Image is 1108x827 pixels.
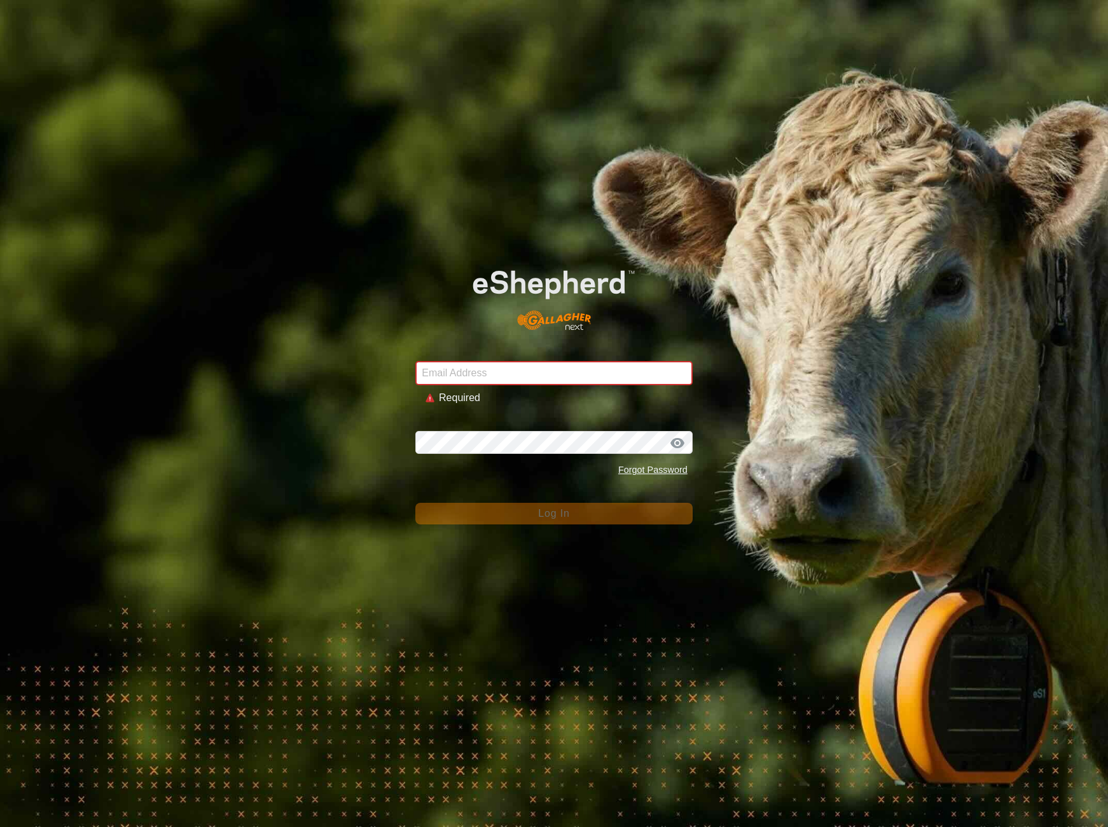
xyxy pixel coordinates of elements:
img: E-shepherd Logo [443,247,665,341]
div: Required [439,390,682,406]
a: Forgot Password [618,465,688,475]
input: Email Address [415,361,693,385]
span: Log In [538,508,569,519]
button: Log In [415,503,693,524]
